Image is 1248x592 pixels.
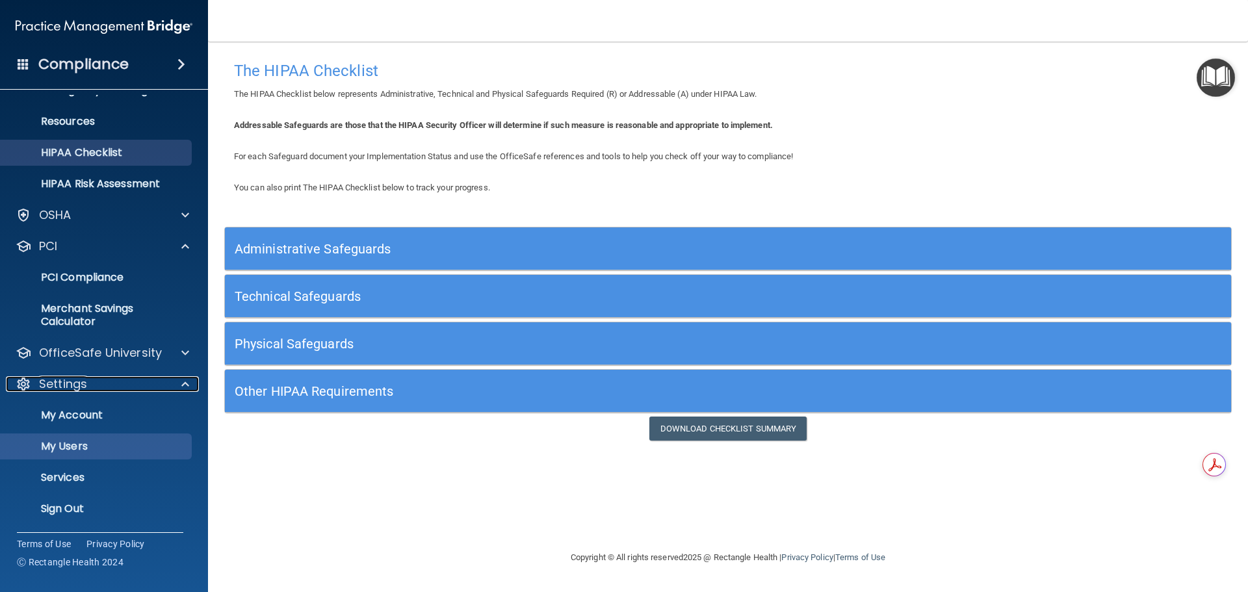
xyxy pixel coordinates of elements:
h4: The HIPAA Checklist [234,62,1222,79]
p: OfficeSafe University [39,345,162,361]
p: Resources [8,115,186,128]
p: HIPAA Risk Assessment [8,177,186,190]
p: Services [8,471,186,484]
a: OfficeSafe University [16,345,189,361]
p: PCI [39,238,57,254]
p: My Users [8,440,186,453]
p: My Account [8,409,186,422]
p: Settings [39,376,87,392]
img: PMB logo [16,14,192,40]
span: You can also print The HIPAA Checklist below to track your progress. [234,183,490,192]
a: Settings [16,376,189,392]
a: Privacy Policy [86,537,145,550]
h4: Compliance [38,55,129,73]
p: Sign Out [8,502,186,515]
b: Addressable Safeguards are those that the HIPAA Security Officer will determine if such measure i... [234,120,773,130]
p: PCI Compliance [8,271,186,284]
a: PCI [16,238,189,254]
h5: Administrative Safeguards [235,242,970,256]
p: Merchant Savings Calculator [8,302,186,328]
h5: Other HIPAA Requirements [235,384,970,398]
a: Terms of Use [835,552,885,562]
button: Open Resource Center [1197,58,1235,97]
span: The HIPAA Checklist below represents Administrative, Technical and Physical Safeguards Required (... [234,89,757,99]
a: Download Checklist Summary [649,417,807,441]
p: OSHA [39,207,71,223]
a: Privacy Policy [781,552,833,562]
a: OSHA [16,207,189,223]
a: Terms of Use [17,537,71,550]
h5: Physical Safeguards [235,337,970,351]
p: Emergency Planning [8,84,186,97]
p: HIPAA Checklist [8,146,186,159]
iframe: Drift Widget Chat Controller [1023,500,1232,552]
span: Ⓒ Rectangle Health 2024 [17,556,123,569]
span: For each Safeguard document your Implementation Status and use the OfficeSafe references and tool... [234,151,793,161]
div: Copyright © All rights reserved 2025 @ Rectangle Health | | [491,537,965,578]
h5: Technical Safeguards [235,289,970,303]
